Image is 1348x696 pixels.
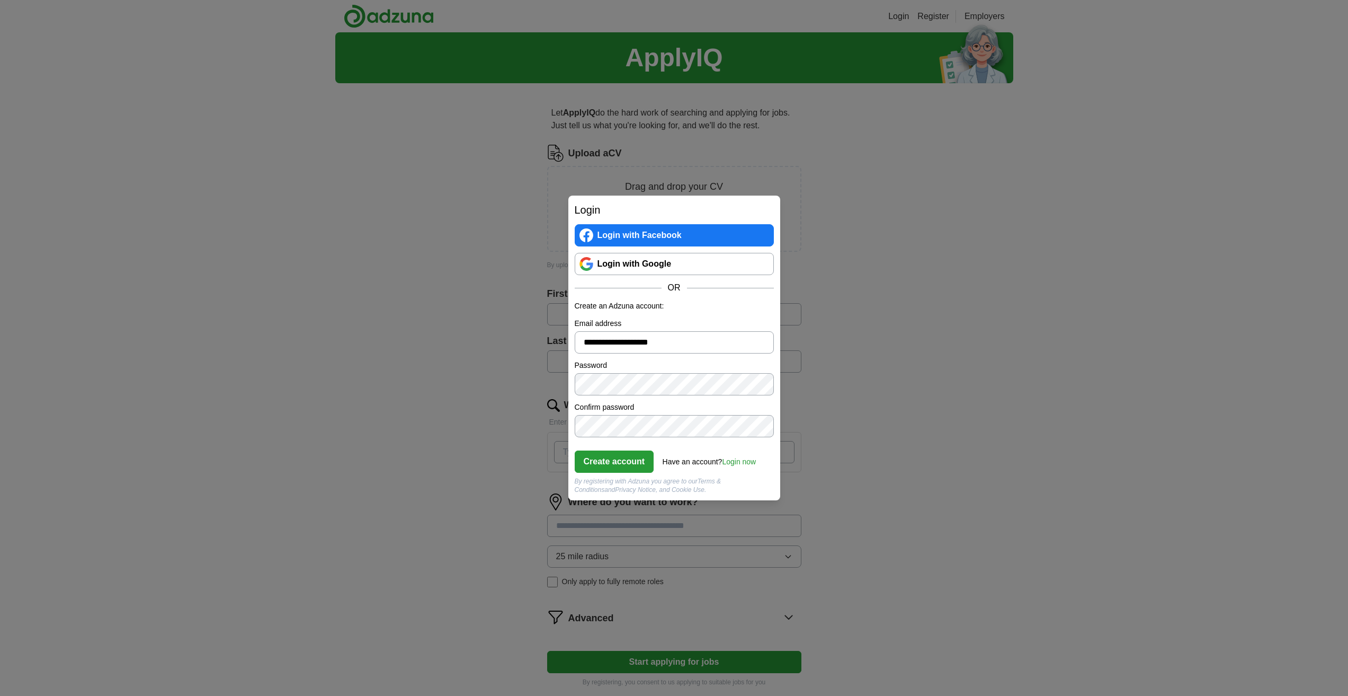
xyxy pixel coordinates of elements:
a: Login with Google [575,253,774,275]
p: Create an Adzuna account: [575,301,774,312]
h2: Login [575,202,774,218]
label: Password [575,360,774,371]
div: By registering with Adzuna you agree to our and , and Cookie Use. [575,477,774,494]
a: Privacy Notice [615,486,656,494]
label: Confirm password [575,402,774,413]
a: Login with Facebook [575,224,774,246]
label: Email address [575,318,774,329]
a: Login now [722,457,756,466]
div: Have an account? [663,450,756,468]
span: OR [662,281,687,294]
button: Create account [575,451,654,473]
